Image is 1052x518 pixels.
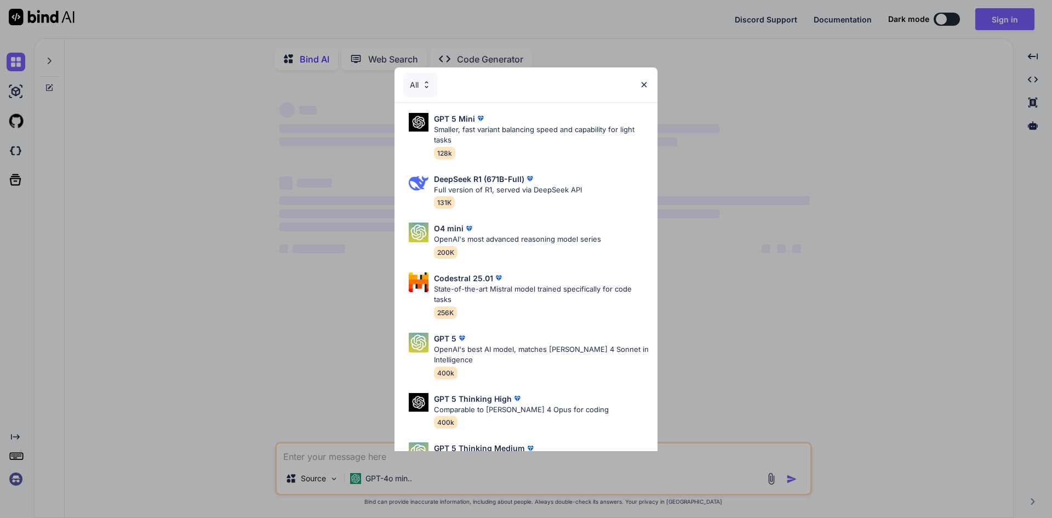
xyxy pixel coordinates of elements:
[456,333,467,344] img: premium
[409,113,428,132] img: Pick Models
[434,367,458,379] span: 400k
[403,73,438,97] div: All
[434,284,649,305] p: State-of-the-art Mistral model trained specifically for code tasks
[434,306,457,319] span: 256K
[409,333,428,352] img: Pick Models
[434,442,525,454] p: GPT 5 Thinking Medium
[434,344,649,366] p: OpenAI's best AI model, matches [PERSON_NAME] 4 Sonnet in Intelligence
[524,173,535,184] img: premium
[422,80,431,89] img: Pick Models
[493,272,504,283] img: premium
[409,223,428,242] img: Pick Models
[434,185,582,196] p: Full version of R1, served via DeepSeek API
[434,246,458,259] span: 200K
[409,173,428,193] img: Pick Models
[464,223,474,234] img: premium
[434,147,455,160] span: 128k
[434,333,456,344] p: GPT 5
[434,113,475,124] p: GPT 5 Mini
[434,405,609,415] p: Comparable to [PERSON_NAME] 4 Opus for coding
[434,393,512,405] p: GPT 5 Thinking High
[525,443,536,454] img: premium
[434,173,524,185] p: DeepSeek R1 (671B-Full)
[512,393,523,404] img: premium
[434,196,455,209] span: 131K
[639,80,649,89] img: close
[434,223,464,234] p: O4 mini
[409,272,428,292] img: Pick Models
[475,113,486,124] img: premium
[434,416,458,429] span: 400k
[434,272,493,284] p: Codestral 25.01
[434,124,649,146] p: Smaller, fast variant balancing speed and capability for light tasks
[409,393,428,412] img: Pick Models
[434,234,601,245] p: OpenAI's most advanced reasoning model series
[409,442,428,462] img: Pick Models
